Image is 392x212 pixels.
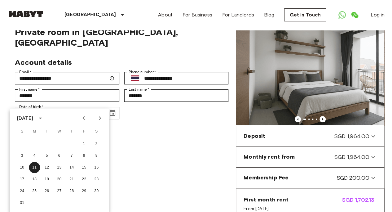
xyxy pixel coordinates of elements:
[336,174,369,182] span: SGD 200.00
[16,174,28,185] button: 17
[29,186,40,197] button: 25
[19,104,43,110] label: Date of birth
[236,27,384,126] img: Marketing picture of unit SG-01-029-002-01
[29,174,40,185] button: 18
[66,174,77,185] button: 21
[342,196,377,212] span: SGD 1,702.13
[29,162,40,173] button: 11
[239,129,382,144] div: DepositSGD 1,964.00
[41,186,52,197] button: 26
[16,125,28,138] span: Sunday
[183,11,212,19] a: For Business
[29,125,40,138] span: Monday
[16,162,28,173] button: 10
[109,76,114,81] svg: Make sure your email is correct — we'll send your booking details there.
[78,113,89,124] button: Previous month
[41,150,52,161] button: 5
[129,72,142,85] button: Select country
[131,75,139,81] img: Thailand
[78,125,90,138] span: Friday
[129,69,156,75] label: Phone number
[91,162,102,173] button: 16
[16,150,28,161] button: 3
[54,125,65,138] span: Wednesday
[244,206,288,212] span: From [DATE]
[334,132,369,140] span: SGD 1,964.00
[244,153,295,161] span: Monthly rent from
[35,113,46,124] button: calendar view is open, switch to year view
[158,11,173,19] a: About
[19,87,40,92] label: First name
[91,174,102,185] button: 23
[95,113,105,124] button: Next month
[15,58,72,67] span: Account details
[244,174,288,182] span: Membership Fee
[78,174,90,185] button: 22
[54,162,65,173] button: 13
[15,27,228,48] span: Private room in [GEOGRAPHIC_DATA], [GEOGRAPHIC_DATA]
[264,11,275,19] a: Blog
[7,11,45,17] img: Habyt
[41,125,52,138] span: Tuesday
[319,116,326,122] button: Previous image
[334,153,369,161] span: SGD 1,964.00
[129,87,149,92] label: Last name
[16,186,28,197] button: 24
[15,72,119,84] div: Email
[106,107,119,119] button: Choose date, selected date is Dec 11, 1989
[222,11,254,19] a: For Landlords
[54,174,65,185] button: 20
[284,8,326,21] a: Get in Touch
[91,150,102,161] button: 9
[91,125,102,138] span: Saturday
[29,150,40,161] button: 4
[244,132,265,140] span: Deposit
[64,11,116,19] p: [GEOGRAPHIC_DATA]
[19,69,31,75] label: Email
[91,186,102,197] button: 30
[17,115,33,122] div: [DATE]
[336,9,348,21] a: Open WhatsApp
[66,125,77,138] span: Thursday
[348,9,361,21] a: Open WeChat
[91,138,102,150] button: 2
[66,162,77,173] button: 14
[78,162,90,173] button: 15
[66,150,77,161] button: 7
[78,186,90,197] button: 29
[15,89,119,102] div: First name
[66,186,77,197] button: 28
[124,89,229,102] div: Last name
[54,150,65,161] button: 6
[16,197,28,209] button: 31
[244,196,288,203] span: First month rent
[54,186,65,197] button: 27
[41,162,52,173] button: 12
[78,138,90,150] button: 1
[295,116,301,122] button: Previous image
[78,150,90,161] button: 8
[239,149,382,165] div: Monthly rent fromSGD 1,964.00
[239,170,382,186] div: Membership FeeSGD 200.00
[371,11,385,19] a: Log in
[41,174,52,185] button: 19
